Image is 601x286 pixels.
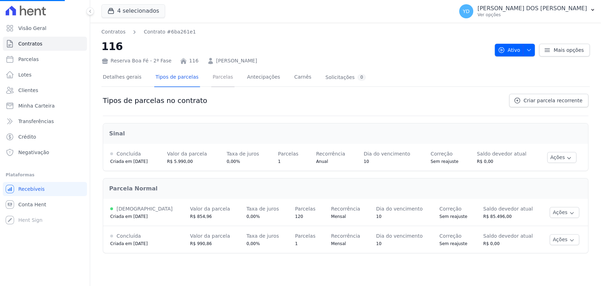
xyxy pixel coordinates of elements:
button: YD [PERSON_NAME] DOS [PERSON_NAME] Ver opções [453,1,601,21]
div: 0 [357,74,366,81]
a: Antecipações [246,68,282,87]
span: Correção [439,233,462,239]
a: Transferências [3,114,87,128]
span: Mensal [331,214,346,219]
p: [PERSON_NAME] DOS [PERSON_NAME] [477,5,587,12]
span: Dia do vencimento [376,206,422,212]
span: 10 [376,241,381,246]
a: 116 [189,57,199,65]
p: Ver opções [477,12,587,18]
span: YD [463,9,469,14]
span: Parcelas [295,206,315,212]
span: Mensal [331,241,346,246]
span: R$ 0,00 [483,241,500,246]
span: R$ 85.496,00 [483,214,512,219]
span: Recorrência [331,233,360,239]
div: Reserva Boa Fé - 2ª Fase [101,57,171,65]
span: Taxa de juros [246,206,279,212]
a: Lotes [3,68,87,82]
span: Criada em [DATE] [110,159,148,164]
a: Detalhes gerais [101,68,143,87]
button: Ações [547,152,577,163]
span: Mais opções [553,47,584,54]
span: Correção [439,206,462,212]
span: Recorrência [331,206,360,212]
h1: Tipos de parcelas no contrato [103,96,207,105]
h2: Sinal [109,129,582,138]
a: [PERSON_NAME] [216,57,257,65]
span: Parcelas [18,56,39,63]
span: Sem reajuste [439,241,467,246]
span: Valor da parcela [167,151,207,157]
h2: 116 [101,38,489,54]
span: 0,00% [246,214,260,219]
span: R$ 854,96 [190,214,212,219]
button: Ações [550,207,579,218]
span: R$ 0,00 [477,159,493,164]
span: Negativação [18,149,49,156]
a: Recebíveis [3,182,87,196]
span: Ativo [498,44,520,56]
span: Parcelas [278,151,298,157]
button: 4 selecionados [101,4,165,18]
a: Conta Hent [3,197,87,212]
span: Sem reajuste [439,214,467,219]
span: Saldo devedor atual [483,206,533,212]
a: Visão Geral [3,21,87,35]
span: Criada em [DATE] [110,214,148,219]
a: Clientes [3,83,87,97]
span: Lotes [18,71,32,78]
span: Parcelas [295,233,315,239]
span: R$ 990,86 [190,241,212,246]
span: 1 [295,241,298,246]
span: Taxa de juros [227,151,259,157]
a: Crédito [3,130,87,144]
a: Contratos [3,37,87,51]
button: Ativo [495,44,535,56]
span: Correção [431,151,453,157]
span: Clientes [18,87,38,94]
span: Crédito [18,133,36,140]
span: Conta Hent [18,201,46,208]
span: Visão Geral [18,25,46,32]
a: Negativação [3,145,87,159]
span: 1 [278,159,281,164]
a: Tipos de parcelas [154,68,200,87]
span: Sem reajuste [431,159,458,164]
nav: Breadcrumb [101,28,489,36]
a: Carnês [293,68,313,87]
div: Plataformas [6,171,84,179]
span: Transferências [18,118,54,125]
a: Solicitações0 [324,68,367,87]
span: Concluída [117,151,141,157]
span: Dia do vencimento [364,151,410,157]
button: Ações [550,234,579,245]
h2: Parcela Normal [109,184,582,193]
span: 0,00% [227,159,240,164]
span: Criar parcela recorrente [524,97,582,104]
span: Anual [316,159,328,164]
span: 10 [376,214,381,219]
span: Minha Carteira [18,102,55,109]
span: 120 [295,214,303,219]
span: [DEMOGRAPHIC_DATA] [117,206,173,212]
a: Contrato #6ba261e1 [144,28,196,36]
a: Minha Carteira [3,99,87,113]
nav: Breadcrumb [101,28,196,36]
span: Recebíveis [18,185,45,193]
span: Taxa de juros [246,233,279,239]
span: Contratos [18,40,42,47]
span: Concluída [117,233,141,239]
span: Saldo devedor atual [477,151,526,157]
a: Parcelas [3,52,87,66]
a: Criar parcela recorrente [509,94,588,107]
div: Solicitações [325,74,366,81]
span: Valor da parcela [190,233,230,239]
a: Contratos [101,28,125,36]
span: R$ 5.990,00 [167,159,193,164]
span: Saldo devedor atual [483,233,533,239]
span: 0,00% [246,241,260,246]
span: 10 [364,159,369,164]
span: Criada em [DATE] [110,241,148,246]
a: Parcelas [211,68,234,87]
